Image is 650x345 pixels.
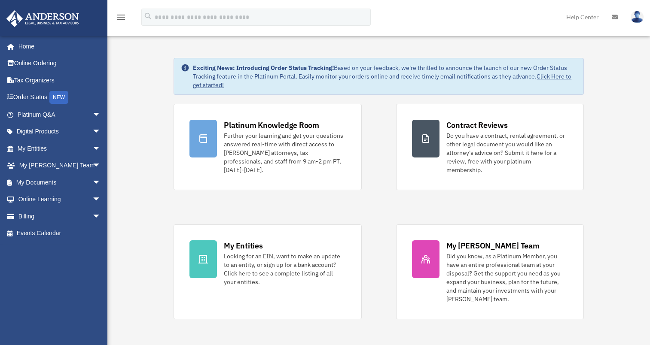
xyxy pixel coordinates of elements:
[116,12,126,22] i: menu
[6,140,114,157] a: My Entitiesarrow_drop_down
[92,208,110,225] span: arrow_drop_down
[193,73,571,89] a: Click Here to get started!
[92,140,110,157] span: arrow_drop_down
[193,64,334,72] strong: Exciting News: Introducing Order Status Tracking!
[49,91,68,104] div: NEW
[446,131,568,174] div: Do you have a contract, rental agreement, or other legal document you would like an attorney's ad...
[92,123,110,141] span: arrow_drop_down
[6,225,114,242] a: Events Calendar
[116,15,126,22] a: menu
[631,11,644,23] img: User Pic
[6,174,114,191] a: My Documentsarrow_drop_down
[92,191,110,209] span: arrow_drop_down
[6,123,114,140] a: Digital Productsarrow_drop_down
[224,240,262,251] div: My Entities
[6,191,114,208] a: Online Learningarrow_drop_down
[224,131,345,174] div: Further your learning and get your questions answered real-time with direct access to [PERSON_NAM...
[224,252,345,286] div: Looking for an EIN, want to make an update to an entity, or sign up for a bank account? Click her...
[396,224,584,319] a: My [PERSON_NAME] Team Did you know, as a Platinum Member, you have an entire professional team at...
[6,38,110,55] a: Home
[174,104,361,190] a: Platinum Knowledge Room Further your learning and get your questions answered real-time with dire...
[6,72,114,89] a: Tax Organizers
[4,10,82,27] img: Anderson Advisors Platinum Portal
[396,104,584,190] a: Contract Reviews Do you have a contract, rental agreement, or other legal document you would like...
[6,208,114,225] a: Billingarrow_drop_down
[6,89,114,106] a: Order StatusNEW
[193,64,576,89] div: Based on your feedback, we're thrilled to announce the launch of our new Order Status Tracking fe...
[6,157,114,174] a: My [PERSON_NAME] Teamarrow_drop_down
[143,12,153,21] i: search
[446,120,508,130] div: Contract Reviews
[92,157,110,175] span: arrow_drop_down
[446,252,568,303] div: Did you know, as a Platinum Member, you have an entire professional team at your disposal? Get th...
[6,55,114,72] a: Online Ordering
[224,120,319,130] div: Platinum Knowledge Room
[92,174,110,191] span: arrow_drop_down
[446,240,540,251] div: My [PERSON_NAME] Team
[6,106,114,123] a: Platinum Q&Aarrow_drop_down
[92,106,110,124] span: arrow_drop_down
[174,224,361,319] a: My Entities Looking for an EIN, want to make an update to an entity, or sign up for a bank accoun...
